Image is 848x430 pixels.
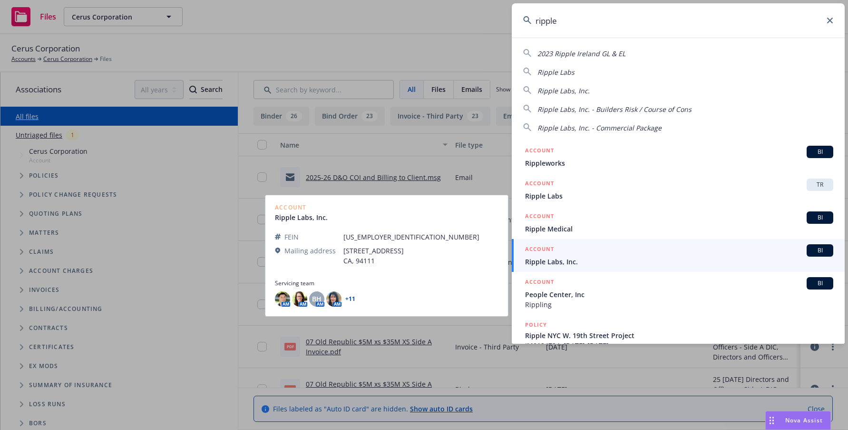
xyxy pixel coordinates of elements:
[810,279,829,288] span: BI
[525,211,554,223] h5: ACCOUNT
[537,105,692,114] span: Ripple Labs, Inc. - Builders Risk / Course of Cons
[525,257,833,267] span: Ripple Labs, Inc.
[525,277,554,289] h5: ACCOUNT
[810,180,829,189] span: TR
[525,330,833,340] span: Ripple NYC W. 19th Street Project
[525,158,833,168] span: Rippleworks
[765,411,831,430] button: Nova Assist
[785,416,823,424] span: Nova Assist
[525,340,833,350] span: IM0124724, [DATE]-[DATE]
[810,246,829,255] span: BI
[512,3,845,38] input: Search...
[512,239,845,272] a: ACCOUNTBIRipple Labs, Inc.
[525,146,554,157] h5: ACCOUNT
[512,206,845,239] a: ACCOUNTBIRipple Medical
[525,191,833,201] span: Ripple Labs
[525,320,547,330] h5: POLICY
[525,179,554,190] h5: ACCOUNT
[525,300,833,310] span: Rippling
[525,244,554,256] h5: ACCOUNT
[512,140,845,173] a: ACCOUNTBIRippleworks
[537,68,575,77] span: Ripple Labs
[512,315,845,356] a: POLICYRipple NYC W. 19th Street ProjectIM0124724, [DATE]-[DATE]
[512,272,845,315] a: ACCOUNTBIPeople Center, IncRippling
[525,224,833,234] span: Ripple Medical
[525,290,833,300] span: People Center, Inc
[512,173,845,206] a: ACCOUNTTRRipple Labs
[537,49,625,58] span: 2023 Ripple Ireland GL & EL
[766,411,778,430] div: Drag to move
[810,213,829,222] span: BI
[537,123,662,132] span: Ripple Labs, Inc. - Commercial Package
[537,86,590,95] span: Ripple Labs, Inc.
[810,148,829,156] span: BI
